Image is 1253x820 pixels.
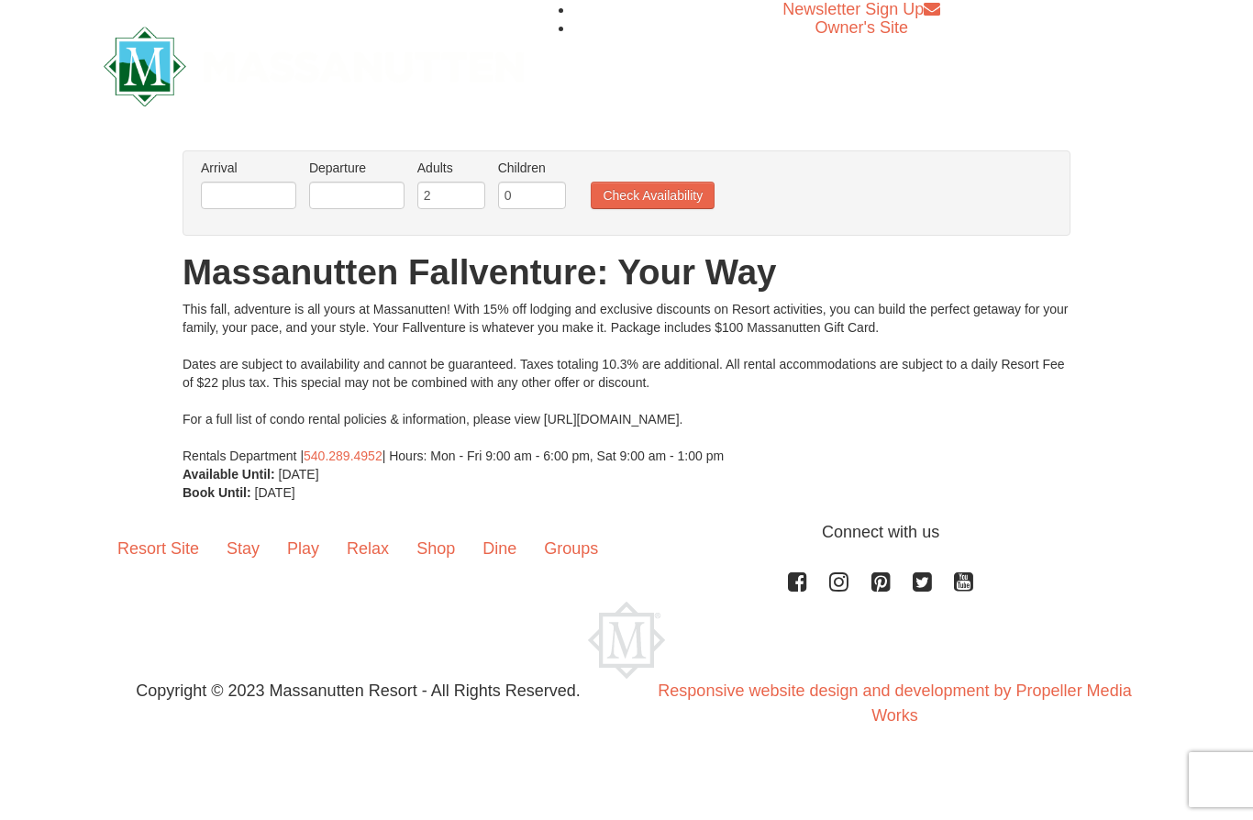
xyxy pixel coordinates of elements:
[279,467,319,482] span: [DATE]
[104,520,1149,545] p: Connect with us
[273,520,333,577] a: Play
[90,679,626,704] p: Copyright © 2023 Massanutten Resort - All Rights Reserved.
[104,42,524,85] a: Massanutten Resort
[498,159,566,177] label: Children
[183,300,1070,465] div: This fall, adventure is all yours at Massanutten! With 15% off lodging and exclusive discounts on...
[403,520,469,577] a: Shop
[304,449,383,463] a: 540.289.4952
[255,485,295,500] span: [DATE]
[183,485,251,500] strong: Book Until:
[469,520,530,577] a: Dine
[183,467,275,482] strong: Available Until:
[588,602,665,679] img: Massanutten Resort Logo
[333,520,403,577] a: Relax
[104,520,213,577] a: Resort Site
[309,159,405,177] label: Departure
[213,520,273,577] a: Stay
[201,159,296,177] label: Arrival
[183,254,1070,291] h1: Massanutten Fallventure: Your Way
[658,681,1131,725] a: Responsive website design and development by Propeller Media Works
[417,159,485,177] label: Adults
[104,27,524,106] img: Massanutten Resort Logo
[815,18,908,37] a: Owner's Site
[530,520,612,577] a: Groups
[591,182,715,209] button: Check Availability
